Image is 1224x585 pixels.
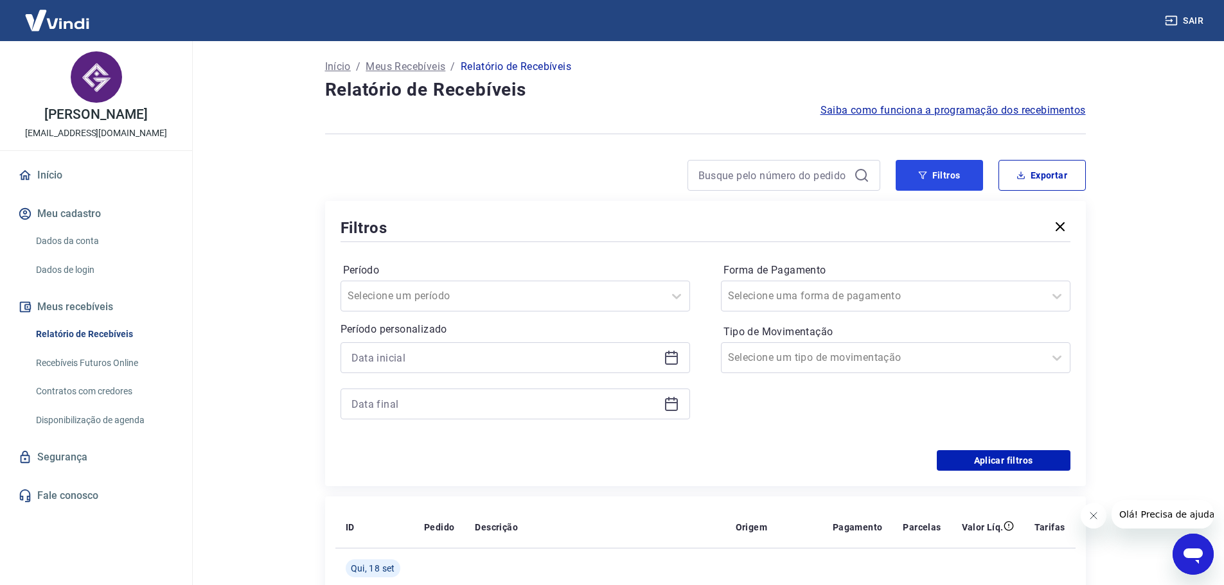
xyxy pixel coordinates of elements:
[998,160,1086,191] button: Exportar
[15,1,99,40] img: Vindi
[343,263,687,278] label: Período
[833,521,883,534] p: Pagamento
[31,350,177,376] a: Recebíveis Futuros Online
[341,322,690,337] p: Período personalizado
[1081,503,1106,528] iframe: Fechar mensagem
[475,521,518,534] p: Descrição
[71,51,122,103] img: 8e373231-1c48-4452-a55d-e99fb691e6ac.jpeg
[723,324,1068,340] label: Tipo de Movimentação
[962,521,1004,534] p: Valor Líq.
[325,59,351,74] a: Início
[31,257,177,283] a: Dados de login
[698,166,849,185] input: Busque pelo número do pedido
[736,521,767,534] p: Origem
[31,378,177,405] a: Contratos com credores
[1034,521,1065,534] p: Tarifas
[15,293,177,321] button: Meus recebíveis
[424,521,454,534] p: Pedido
[903,521,941,534] p: Parcelas
[723,263,1068,278] label: Forma de Pagamento
[1112,500,1214,528] iframe: Mensagem da empresa
[1162,9,1209,33] button: Sair
[351,562,395,575] span: Qui, 18 set
[450,59,455,74] p: /
[937,450,1070,471] button: Aplicar filtros
[1173,534,1214,575] iframe: Botão para abrir a janela de mensagens
[461,59,571,74] p: Relatório de Recebíveis
[351,348,659,367] input: Data inicial
[31,321,177,347] a: Relatório de Recebíveis
[31,407,177,433] a: Disponibilização de agenda
[325,77,1086,103] h4: Relatório de Recebíveis
[25,127,167,140] p: [EMAIL_ADDRESS][DOMAIN_NAME]
[341,218,388,238] h5: Filtros
[366,59,445,74] a: Meus Recebíveis
[896,160,983,191] button: Filtros
[15,200,177,228] button: Meu cadastro
[356,59,360,74] p: /
[346,521,355,534] p: ID
[31,228,177,254] a: Dados da conta
[820,103,1086,118] a: Saiba como funciona a programação dos recebimentos
[44,108,147,121] p: [PERSON_NAME]
[15,482,177,510] a: Fale conosco
[15,443,177,471] a: Segurança
[351,394,659,414] input: Data final
[15,161,177,189] a: Início
[8,9,108,19] span: Olá! Precisa de ajuda?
